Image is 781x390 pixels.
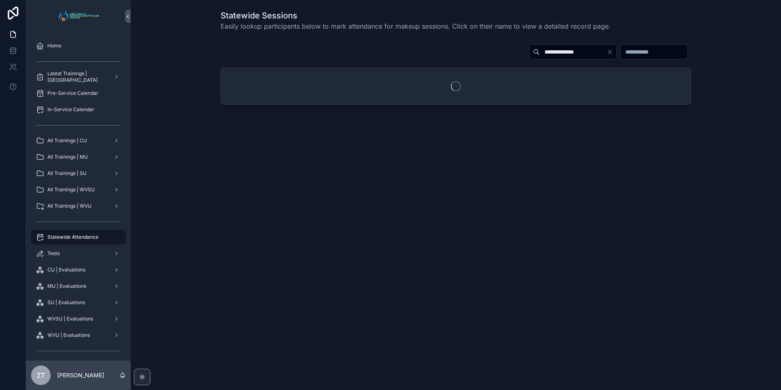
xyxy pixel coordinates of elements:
[607,49,616,55] button: Clear
[37,370,45,380] span: ZT
[31,182,126,197] a: All Trainings | WVSU
[221,21,611,31] span: Easily lookup participants below to mark attendance for makeup sessions. Click on their name to v...
[47,70,107,83] span: Latest Trainings | [GEOGRAPHIC_DATA]
[31,246,126,261] a: Tests
[31,38,126,53] a: Home
[221,10,611,21] h1: Statewide Sessions
[26,33,131,361] div: scrollable content
[31,150,126,164] a: All Trainings | MU
[56,10,101,23] img: App logo
[31,328,126,343] a: WVU | Evaluations
[31,262,126,277] a: CU | Evaluations
[47,332,90,338] span: WVU | Evaluations
[57,371,104,379] p: [PERSON_NAME]
[47,43,61,49] span: Home
[47,316,93,322] span: WVSU | Evaluations
[47,299,85,306] span: SU | Evaluations
[31,86,126,101] a: Pre-Service Calendar
[31,199,126,213] a: All Trainings | WVU
[31,102,126,117] a: In-Service Calendar
[47,170,87,177] span: All Trainings | SU
[47,250,60,257] span: Tests
[31,230,126,244] a: Statewide Attendance
[47,186,95,193] span: All Trainings | WVSU
[47,154,88,160] span: All Trainings | MU
[31,133,126,148] a: All Trainings | CU
[31,295,126,310] a: SU | Evaluations
[47,137,87,144] span: All Trainings | CU
[47,106,94,113] span: In-Service Calendar
[47,283,86,289] span: MU | Evaluations
[31,166,126,181] a: All Trainings | SU
[47,90,98,96] span: Pre-Service Calendar
[31,312,126,326] a: WVSU | Evaluations
[47,234,98,240] span: Statewide Attendance
[47,267,85,273] span: CU | Evaluations
[31,279,126,294] a: MU | Evaluations
[47,203,91,209] span: All Trainings | WVU
[31,69,126,84] a: Latest Trainings | [GEOGRAPHIC_DATA]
